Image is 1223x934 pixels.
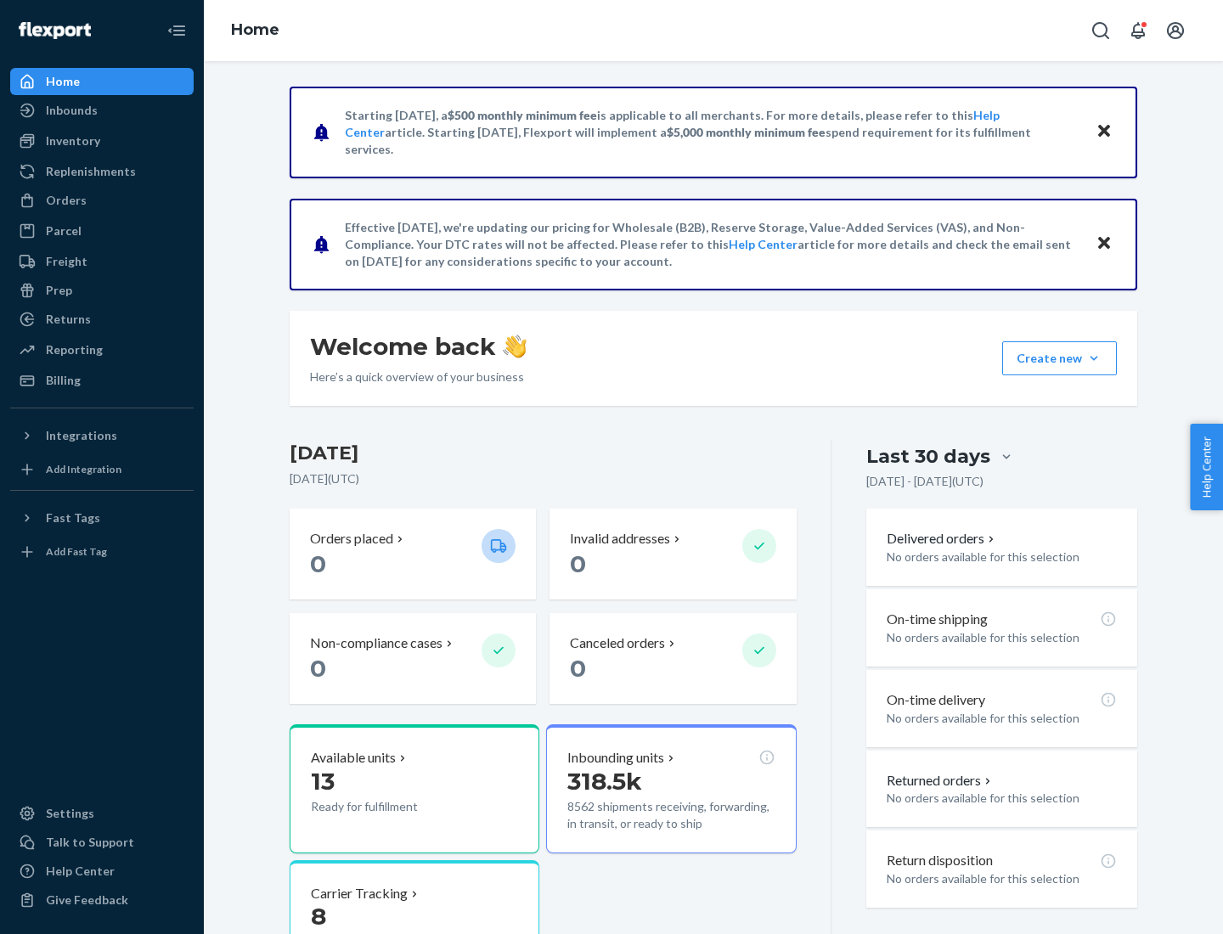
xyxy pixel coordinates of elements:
[10,829,194,856] a: Talk to Support
[310,654,326,683] span: 0
[10,886,194,914] button: Give Feedback
[290,509,536,599] button: Orders placed 0
[570,633,665,653] p: Canceled orders
[311,748,396,768] p: Available units
[887,851,993,870] p: Return disposition
[10,800,194,827] a: Settings
[290,470,797,487] p: [DATE] ( UTC )
[1002,341,1117,375] button: Create new
[46,372,81,389] div: Billing
[729,237,797,251] a: Help Center
[217,6,293,55] ol: breadcrumbs
[290,724,539,853] button: Available units13Ready for fulfillment
[10,422,194,449] button: Integrations
[448,108,597,122] span: $500 monthly minimum fee
[503,335,527,358] img: hand-wave emoji
[46,341,103,358] div: Reporting
[887,870,1117,887] p: No orders available for this selection
[345,107,1079,158] p: Starting [DATE], a is applicable to all merchants. For more details, please refer to this article...
[1190,424,1223,510] button: Help Center
[887,771,995,791] button: Returned orders
[887,690,985,710] p: On-time delivery
[310,549,326,578] span: 0
[290,440,797,467] h3: [DATE]
[46,311,91,328] div: Returns
[10,158,194,185] a: Replenishments
[46,427,117,444] div: Integrations
[567,798,775,832] p: 8562 shipments receiving, forwarding, in transit, or ready to ship
[46,73,80,90] div: Home
[10,127,194,155] a: Inventory
[550,613,796,704] button: Canceled orders 0
[10,217,194,245] a: Parcel
[10,504,194,532] button: Fast Tags
[10,277,194,304] a: Prep
[887,629,1117,646] p: No orders available for this selection
[46,805,94,822] div: Settings
[19,22,91,39] img: Flexport logo
[887,710,1117,727] p: No orders available for this selection
[46,253,87,270] div: Freight
[570,654,586,683] span: 0
[887,549,1117,565] p: No orders available for this selection
[310,529,393,549] p: Orders placed
[46,102,98,119] div: Inbounds
[887,610,988,629] p: On-time shipping
[10,336,194,363] a: Reporting
[10,456,194,483] a: Add Integration
[550,509,796,599] button: Invalid addresses 0
[10,538,194,565] a: Add Fast Tag
[46,544,107,559] div: Add Fast Tag
[46,863,115,880] div: Help Center
[567,748,664,768] p: Inbounding units
[46,192,87,209] div: Orders
[311,767,335,796] span: 13
[10,367,194,394] a: Billing
[567,767,642,796] span: 318.5k
[345,219,1079,270] p: Effective [DATE], we're updating our pricing for Wholesale (B2B), Reserve Storage, Value-Added Se...
[10,858,194,885] a: Help Center
[310,331,527,362] h1: Welcome back
[311,902,326,931] span: 8
[667,125,826,139] span: $5,000 monthly minimum fee
[46,282,72,299] div: Prep
[290,613,536,704] button: Non-compliance cases 0
[46,222,82,239] div: Parcel
[1158,14,1192,48] button: Open account menu
[866,473,983,490] p: [DATE] - [DATE] ( UTC )
[10,187,194,214] a: Orders
[46,462,121,476] div: Add Integration
[311,798,468,815] p: Ready for fulfillment
[887,529,998,549] button: Delivered orders
[1093,120,1115,144] button: Close
[570,529,670,549] p: Invalid addresses
[46,834,134,851] div: Talk to Support
[1093,232,1115,256] button: Close
[570,549,586,578] span: 0
[231,20,279,39] a: Home
[10,97,194,124] a: Inbounds
[10,248,194,275] a: Freight
[46,163,136,180] div: Replenishments
[46,509,100,526] div: Fast Tags
[160,14,194,48] button: Close Navigation
[310,369,527,385] p: Here’s a quick overview of your business
[46,892,128,909] div: Give Feedback
[10,68,194,95] a: Home
[310,633,442,653] p: Non-compliance cases
[866,443,990,470] div: Last 30 days
[1084,14,1118,48] button: Open Search Box
[46,132,100,149] div: Inventory
[887,790,1117,807] p: No orders available for this selection
[1121,14,1155,48] button: Open notifications
[311,884,408,903] p: Carrier Tracking
[10,306,194,333] a: Returns
[546,724,796,853] button: Inbounding units318.5k8562 shipments receiving, forwarding, in transit, or ready to ship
